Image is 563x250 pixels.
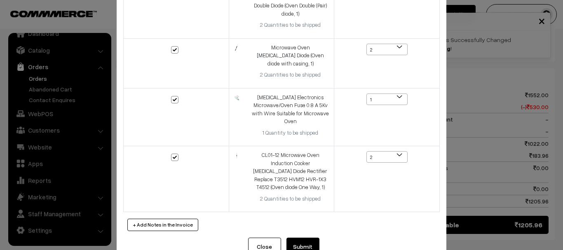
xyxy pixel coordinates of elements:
[252,44,329,68] div: Microwave Oven [MEDICAL_DATA] Diode (Oven diode with casing, 1)
[252,195,329,203] div: 2 Quantities to be shipped
[127,219,198,231] button: + Add Notes in the Invoice
[252,71,329,79] div: 2 Quantities to be shipped
[252,93,329,126] div: [MEDICAL_DATA] Electronics Microwave/Oven Fuse 0.8 A 5Kv with Wire Suitable for Microwave Oven
[252,129,329,137] div: 1 Quantity to be shipped
[234,153,239,158] img: 1689317231472451ZF0nGgerL_SL1200_.jpg
[234,44,239,52] img: 16893173679553WhatsApp-Image-2022-05-22-at-103024-AM.jpeg
[252,21,329,29] div: 2 Quantities to be shipped
[366,151,408,163] span: 2
[252,151,329,192] div: CL01-12 Microwave Oven Induction Cooker [MEDICAL_DATA] Diode Rectifier Replace T3512 HVM12 HVR-1X...
[234,95,239,100] img: 1723475600649731Lm-NAYQZL.jpg
[366,44,408,55] span: 2
[367,94,407,105] span: 1
[366,93,408,105] span: 1
[367,152,407,163] span: 2
[367,44,407,56] span: 2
